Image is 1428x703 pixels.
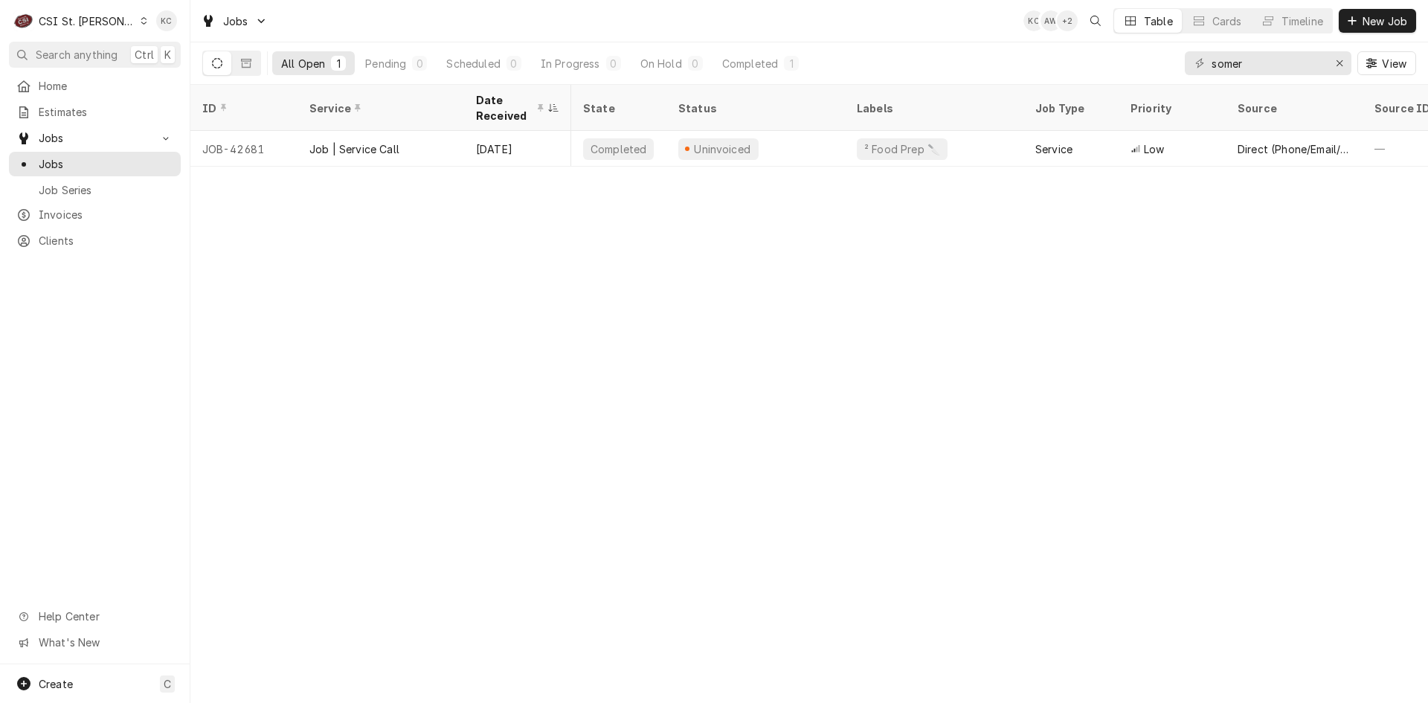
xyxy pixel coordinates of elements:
[39,78,173,94] span: Home
[1144,13,1173,29] div: Table
[39,130,151,146] span: Jobs
[9,604,181,629] a: Go to Help Center
[39,678,73,690] span: Create
[1339,9,1416,33] button: New Job
[1130,100,1211,116] div: Priority
[13,10,34,31] div: CSI St. Louis's Avatar
[223,13,248,29] span: Jobs
[39,104,173,120] span: Estimates
[1023,10,1044,31] div: KC
[1144,141,1164,157] span: Low
[334,56,343,71] div: 1
[1212,51,1323,75] input: Keyword search
[583,100,654,116] div: State
[39,609,172,624] span: Help Center
[1212,13,1242,29] div: Cards
[39,13,135,29] div: CSI St. [PERSON_NAME]
[309,100,449,116] div: Service
[609,56,618,71] div: 0
[365,56,406,71] div: Pending
[1023,10,1044,31] div: Kelly Christen's Avatar
[476,92,544,123] div: Date Received
[9,100,181,124] a: Estimates
[446,56,500,71] div: Scheduled
[863,141,942,157] div: ² Food Prep 🔪
[722,56,778,71] div: Completed
[1379,56,1409,71] span: View
[9,152,181,176] a: Jobs
[9,126,181,150] a: Go to Jobs
[415,56,424,71] div: 0
[135,47,154,62] span: Ctrl
[281,56,325,71] div: All Open
[156,10,177,31] div: Kelly Christen's Avatar
[190,131,297,167] div: JOB-42681
[9,42,181,68] button: Search anythingCtrlK
[1035,141,1072,157] div: Service
[202,100,283,116] div: ID
[9,630,181,655] a: Go to What's New
[39,635,172,650] span: What's New
[9,228,181,253] a: Clients
[39,156,173,172] span: Jobs
[1281,13,1323,29] div: Timeline
[39,182,173,198] span: Job Series
[13,10,34,31] div: C
[509,56,518,71] div: 0
[309,141,399,157] div: Job | Service Call
[640,56,682,71] div: On Hold
[1238,141,1351,157] div: Direct (Phone/Email/etc.)
[156,10,177,31] div: KC
[39,207,173,222] span: Invoices
[1057,10,1078,31] div: + 2
[9,202,181,227] a: Invoices
[1360,13,1410,29] span: New Job
[1238,100,1348,116] div: Source
[1035,100,1107,116] div: Job Type
[692,141,753,157] div: Uninvoiced
[1041,10,1061,31] div: Alexandria Wilp's Avatar
[1041,10,1061,31] div: AW
[787,56,796,71] div: 1
[164,676,171,692] span: C
[1328,51,1351,75] button: Erase input
[1357,51,1416,75] button: View
[464,131,571,167] div: [DATE]
[691,56,700,71] div: 0
[164,47,171,62] span: K
[9,178,181,202] a: Job Series
[678,100,830,116] div: Status
[9,74,181,98] a: Home
[857,100,1011,116] div: Labels
[541,56,600,71] div: In Progress
[1084,9,1107,33] button: Open search
[589,141,648,157] div: Completed
[36,47,118,62] span: Search anything
[195,9,274,33] a: Go to Jobs
[39,233,173,248] span: Clients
